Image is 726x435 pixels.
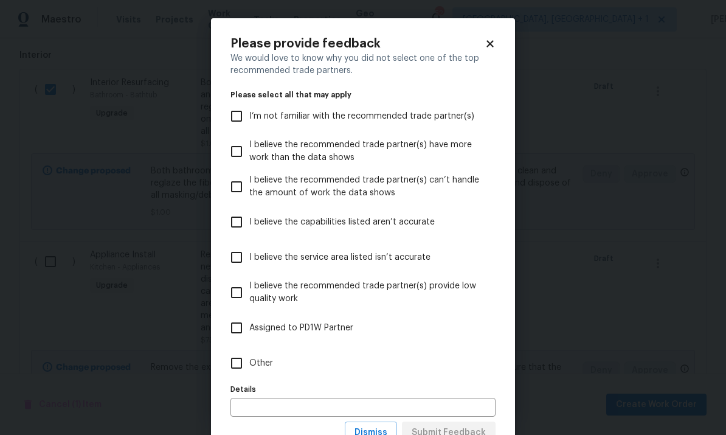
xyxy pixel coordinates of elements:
[230,38,485,50] h2: Please provide feedback
[249,280,486,305] span: I believe the recommended trade partner(s) provide low quality work
[249,110,474,123] span: I’m not familiar with the recommended trade partner(s)
[230,386,496,393] label: Details
[249,251,430,264] span: I believe the service area listed isn’t accurate
[249,357,273,370] span: Other
[249,174,486,200] span: I believe the recommended trade partner(s) can’t handle the amount of work the data shows
[249,139,486,164] span: I believe the recommended trade partner(s) have more work than the data shows
[249,322,353,335] span: Assigned to PD1W Partner
[230,91,496,99] legend: Please select all that may apply
[230,52,496,77] div: We would love to know why you did not select one of the top recommended trade partners.
[249,216,435,229] span: I believe the capabilities listed aren’t accurate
